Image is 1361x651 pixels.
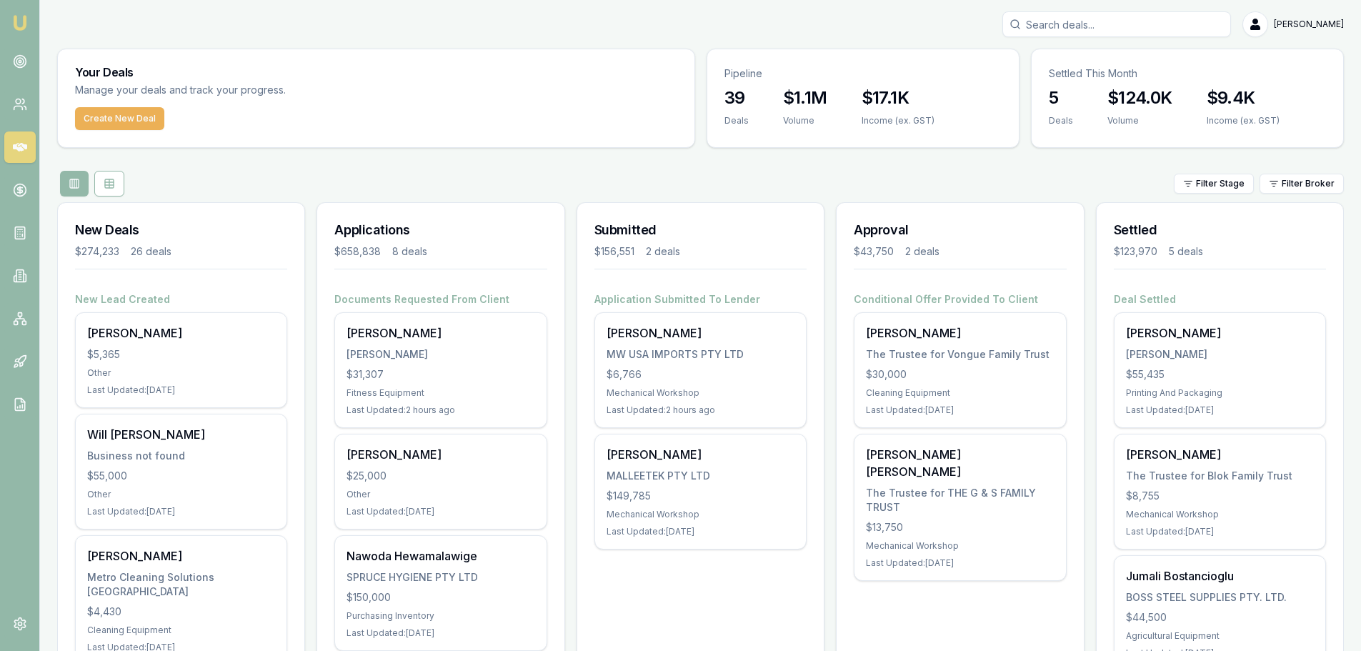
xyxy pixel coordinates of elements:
div: MW USA IMPORTS PTY LTD [607,347,794,362]
div: $55,000 [87,469,275,483]
h3: $17.1K [862,86,934,109]
div: Last Updated: 2 hours ago [607,404,794,416]
div: Mechanical Workshop [607,509,794,520]
div: Agricultural Equipment [1126,630,1314,642]
div: $658,838 [334,244,381,259]
div: [PERSON_NAME] [1126,446,1314,463]
div: $44,500 [1126,610,1314,625]
div: Other [87,489,275,500]
div: Cleaning Equipment [87,625,275,636]
span: Filter Broker [1282,178,1335,189]
div: $156,551 [594,244,634,259]
div: $8,755 [1126,489,1314,503]
div: $150,000 [347,590,534,605]
div: Other [347,489,534,500]
p: Settled This Month [1049,66,1326,81]
div: Income (ex. GST) [862,115,934,126]
h4: Conditional Offer Provided To Client [854,292,1066,307]
div: SPRUCE HYGIENE PTY LTD [347,570,534,585]
div: Last Updated: [DATE] [1126,404,1314,416]
h3: Approval [854,220,1066,240]
div: Purchasing Inventory [347,610,534,622]
h3: Submitted [594,220,807,240]
div: Jumali Bostancioglu [1126,567,1314,585]
div: Business not found [87,449,275,463]
h3: Applications [334,220,547,240]
button: Filter Broker [1260,174,1344,194]
div: 5 deals [1169,244,1203,259]
div: $13,750 [866,520,1054,535]
div: $31,307 [347,367,534,382]
button: Filter Stage [1174,174,1254,194]
div: 2 deals [646,244,680,259]
div: [PERSON_NAME] [347,347,534,362]
div: Deals [1049,115,1073,126]
h4: Documents Requested From Client [334,292,547,307]
div: Last Updated: [DATE] [347,627,534,639]
span: [PERSON_NAME] [1274,19,1344,30]
div: $55,435 [1126,367,1314,382]
div: [PERSON_NAME] [607,446,794,463]
img: emu-icon-u.png [11,14,29,31]
div: Last Updated: [DATE] [347,506,534,517]
div: Mechanical Workshop [1126,509,1314,520]
div: Last Updated: [DATE] [87,506,275,517]
div: Mechanical Workshop [607,387,794,399]
div: Will [PERSON_NAME] [87,426,275,443]
div: $123,970 [1114,244,1157,259]
div: 26 deals [131,244,171,259]
h4: Application Submitted To Lender [594,292,807,307]
div: [PERSON_NAME] [87,547,275,565]
h3: New Deals [75,220,287,240]
p: Manage your deals and track your progress. [75,82,441,99]
h3: Your Deals [75,66,677,78]
div: Last Updated: [DATE] [866,404,1054,416]
div: Income (ex. GST) [1207,115,1280,126]
div: Last Updated: [DATE] [607,526,794,537]
div: Volume [783,115,827,126]
div: $43,750 [854,244,894,259]
button: Create New Deal [75,107,164,130]
div: [PERSON_NAME] [866,324,1054,342]
div: [PERSON_NAME] [1126,347,1314,362]
div: [PERSON_NAME] [1126,324,1314,342]
div: $25,000 [347,469,534,483]
div: [PERSON_NAME] [87,324,275,342]
div: Last Updated: [DATE] [87,384,275,396]
input: Search deals [1002,11,1231,37]
div: [PERSON_NAME] [347,446,534,463]
h3: $9.4K [1207,86,1280,109]
div: $6,766 [607,367,794,382]
h3: $1.1M [783,86,827,109]
div: $149,785 [607,489,794,503]
div: Fitness Equipment [347,387,534,399]
span: Filter Stage [1196,178,1245,189]
h3: $124.0K [1107,86,1172,109]
div: $30,000 [866,367,1054,382]
div: [PERSON_NAME] [PERSON_NAME] [866,446,1054,480]
div: Nawoda Hewamalawige [347,547,534,565]
div: Last Updated: [DATE] [1126,526,1314,537]
h4: Deal Settled [1114,292,1326,307]
h3: 39 [724,86,749,109]
div: $4,430 [87,605,275,619]
div: The Trustee for Blok Family Trust [1126,469,1314,483]
h3: 5 [1049,86,1073,109]
div: BOSS STEEL SUPPLIES PTY. LTD. [1126,590,1314,605]
div: [PERSON_NAME] [347,324,534,342]
div: Printing And Packaging [1126,387,1314,399]
div: Last Updated: [DATE] [866,557,1054,569]
div: Cleaning Equipment [866,387,1054,399]
div: [PERSON_NAME] [607,324,794,342]
div: 2 deals [905,244,939,259]
div: The Trustee for Vongue Family Trust [866,347,1054,362]
div: Other [87,367,275,379]
h3: Settled [1114,220,1326,240]
div: $5,365 [87,347,275,362]
p: Pipeline [724,66,1002,81]
div: Deals [724,115,749,126]
div: The Trustee for THE G & S FAMILY TRUST [866,486,1054,515]
div: Mechanical Workshop [866,540,1054,552]
div: Metro Cleaning Solutions [GEOGRAPHIC_DATA] [87,570,275,599]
